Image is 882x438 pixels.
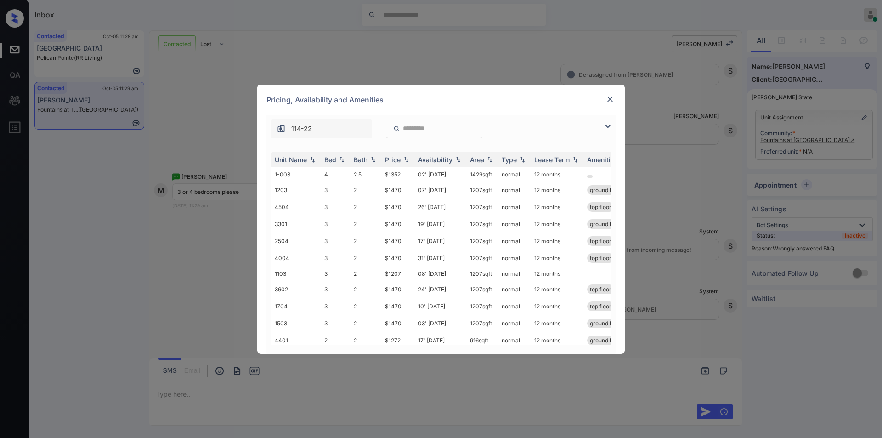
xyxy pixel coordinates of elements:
[466,199,498,216] td: 1207 sqft
[321,281,350,298] td: 3
[498,332,531,349] td: normal
[470,156,484,164] div: Area
[257,85,625,115] div: Pricing, Availability and Amenities
[271,233,321,250] td: 2504
[531,298,583,315] td: 12 months
[466,233,498,250] td: 1207 sqft
[466,250,498,267] td: 1207 sqft
[498,182,531,199] td: normal
[498,298,531,315] td: normal
[368,156,378,163] img: sorting
[590,337,622,344] span: ground level
[381,315,414,332] td: $1470
[531,216,583,233] td: 12 months
[271,199,321,216] td: 4504
[587,156,618,164] div: Amenities
[502,156,517,164] div: Type
[271,182,321,199] td: 1203
[414,315,466,332] td: 03' [DATE]
[350,167,381,182] td: 2.5
[518,156,527,163] img: sorting
[381,332,414,349] td: $1272
[498,315,531,332] td: normal
[350,298,381,315] td: 2
[466,167,498,182] td: 1429 sqft
[590,187,622,193] span: ground level
[466,182,498,199] td: 1207 sqft
[350,216,381,233] td: 2
[350,281,381,298] td: 2
[401,156,411,163] img: sorting
[590,221,622,228] span: ground level
[381,167,414,182] td: $1352
[498,216,531,233] td: normal
[485,156,494,163] img: sorting
[590,320,622,327] span: ground level
[531,167,583,182] td: 12 months
[321,182,350,199] td: 3
[414,281,466,298] td: 24' [DATE]
[418,156,452,164] div: Availability
[321,167,350,182] td: 4
[385,156,401,164] div: Price
[324,156,336,164] div: Bed
[414,199,466,216] td: 26' [DATE]
[498,167,531,182] td: normal
[354,156,367,164] div: Bath
[321,216,350,233] td: 3
[534,156,570,164] div: Lease Term
[466,298,498,315] td: 1207 sqft
[498,281,531,298] td: normal
[498,233,531,250] td: normal
[414,167,466,182] td: 02' [DATE]
[414,250,466,267] td: 31' [DATE]
[350,182,381,199] td: 2
[414,233,466,250] td: 17' [DATE]
[271,298,321,315] td: 1704
[466,315,498,332] td: 1207 sqft
[498,250,531,267] td: normal
[321,315,350,332] td: 3
[531,332,583,349] td: 12 months
[590,204,611,210] span: top floor
[350,332,381,349] td: 2
[321,250,350,267] td: 3
[414,332,466,349] td: 17' [DATE]
[381,216,414,233] td: $1470
[602,121,613,132] img: icon-zuma
[381,199,414,216] td: $1470
[337,156,346,163] img: sorting
[531,250,583,267] td: 12 months
[590,303,611,310] span: top floor
[271,167,321,182] td: 1-003
[321,298,350,315] td: 3
[271,250,321,267] td: 4004
[350,199,381,216] td: 2
[321,233,350,250] td: 3
[321,199,350,216] td: 3
[414,216,466,233] td: 19' [DATE]
[531,315,583,332] td: 12 months
[571,156,580,163] img: sorting
[381,281,414,298] td: $1470
[393,125,400,133] img: icon-zuma
[271,216,321,233] td: 3301
[531,182,583,199] td: 12 months
[271,281,321,298] td: 3602
[590,255,611,262] span: top floor
[498,199,531,216] td: normal
[350,315,381,332] td: 2
[381,182,414,199] td: $1470
[466,267,498,281] td: 1207 sqft
[590,286,611,293] span: top floor
[466,332,498,349] td: 916 sqft
[531,267,583,281] td: 12 months
[531,233,583,250] td: 12 months
[275,156,307,164] div: Unit Name
[414,182,466,199] td: 07' [DATE]
[414,298,466,315] td: 10' [DATE]
[381,233,414,250] td: $1470
[277,124,286,133] img: icon-zuma
[321,332,350,349] td: 2
[605,95,615,104] img: close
